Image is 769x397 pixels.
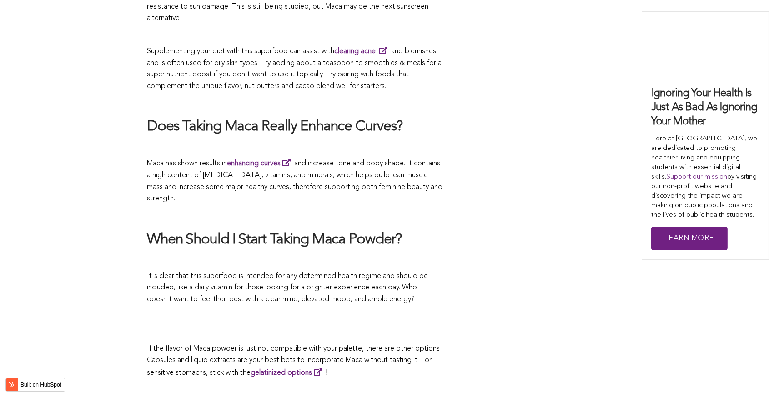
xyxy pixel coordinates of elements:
strong: clearing acne [334,48,376,55]
img: HubSpot sprocket logo [6,379,17,390]
a: Learn More [651,227,728,251]
span: Supplementing your diet with this superfood can assist with and blemishes and is often used for o... [147,48,442,90]
label: Built on HubSpot [17,379,65,391]
strong: ! [251,369,328,377]
span: If the flavor of Maca powder is just not compatible with your palette, there are other options! C... [147,345,442,377]
h2: When Should I Start Taking Maca Powder? [147,231,442,250]
strong: enhancing curves [227,160,281,167]
a: clearing acne [334,48,391,55]
a: gelatinized options [251,369,326,377]
span: Maca has shown results in and increase tone and body shape. It contains a high content of [MEDICA... [147,160,442,202]
span: It's clear that this superfood is intended for any determined health regime and should be include... [147,273,428,303]
a: enhancing curves [227,160,294,167]
h2: Does Taking Maca Really Enhance Curves? [147,118,442,137]
button: Built on HubSpot [5,378,65,392]
iframe: Chat Widget [724,353,769,397]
